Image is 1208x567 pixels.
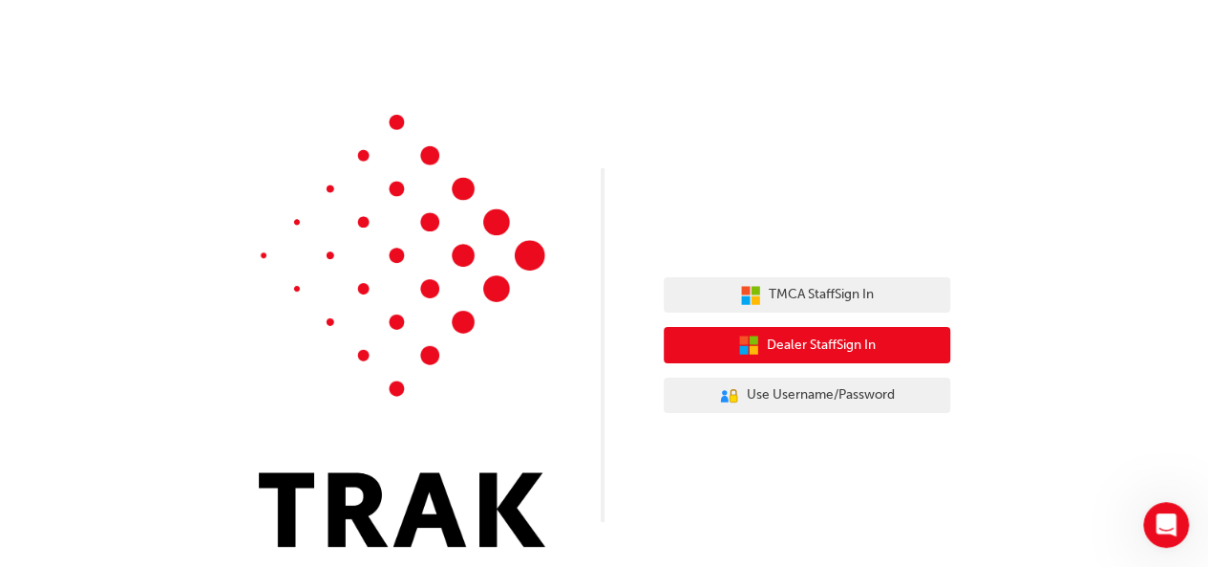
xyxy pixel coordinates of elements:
span: TMCA Staff Sign In [769,284,874,306]
span: Use Username/Password [747,384,895,406]
iframe: Intercom live chat [1143,502,1189,548]
button: Use Username/Password [664,378,950,414]
button: Dealer StaffSign In [664,327,950,363]
button: TMCA StaffSign In [664,277,950,314]
img: Trak [259,115,545,547]
span: Dealer Staff Sign In [767,335,876,357]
